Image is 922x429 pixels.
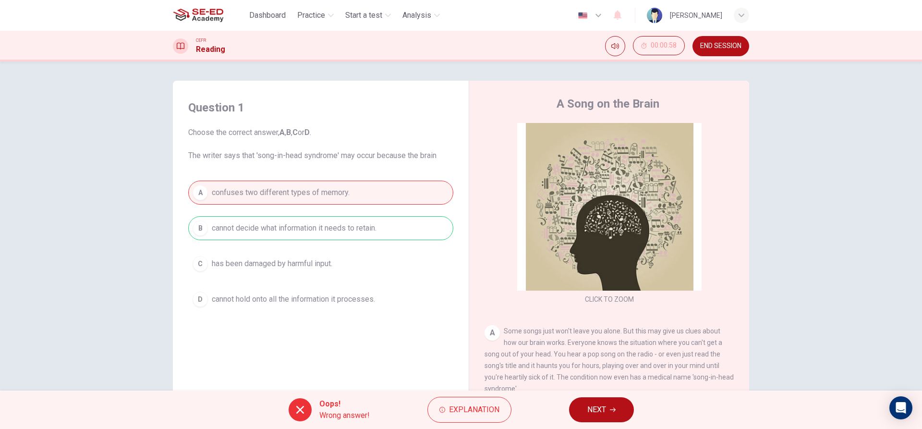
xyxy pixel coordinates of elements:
[319,410,370,421] span: Wrong answer!
[647,8,662,23] img: Profile picture
[345,10,382,21] span: Start a test
[196,44,225,55] h1: Reading
[188,127,453,161] span: Choose the correct answer, , , or . The writer says that 'song-in-head syndrome' may occur becaus...
[633,36,685,56] div: Hide
[485,327,734,392] span: Some songs just won't leave you alone. But this may give us clues about how our brain works. Ever...
[402,10,431,21] span: Analysis
[286,128,291,137] b: B
[173,6,223,25] img: SE-ED Academy logo
[293,7,338,24] button: Practice
[692,36,749,56] button: END SESSION
[889,396,912,419] div: Open Intercom Messenger
[279,128,285,137] b: A
[319,398,370,410] span: Oops!
[485,325,500,341] div: A
[188,100,453,115] h4: Question 1
[341,7,395,24] button: Start a test
[304,128,310,137] b: D
[651,42,677,49] span: 00:00:58
[245,7,290,24] button: Dashboard
[587,403,606,417] span: NEXT
[577,12,589,19] img: en
[196,37,206,44] span: CEFR
[449,403,499,417] span: Explanation
[173,6,245,25] a: SE-ED Academy logo
[633,36,685,55] button: 00:00:58
[427,397,511,423] button: Explanation
[557,96,659,111] h4: A Song on the Brain
[249,10,286,21] span: Dashboard
[605,36,625,56] div: Mute
[297,10,325,21] span: Practice
[700,42,741,50] span: END SESSION
[670,10,722,21] div: [PERSON_NAME]
[399,7,444,24] button: Analysis
[292,128,298,137] b: C
[569,397,634,422] button: NEXT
